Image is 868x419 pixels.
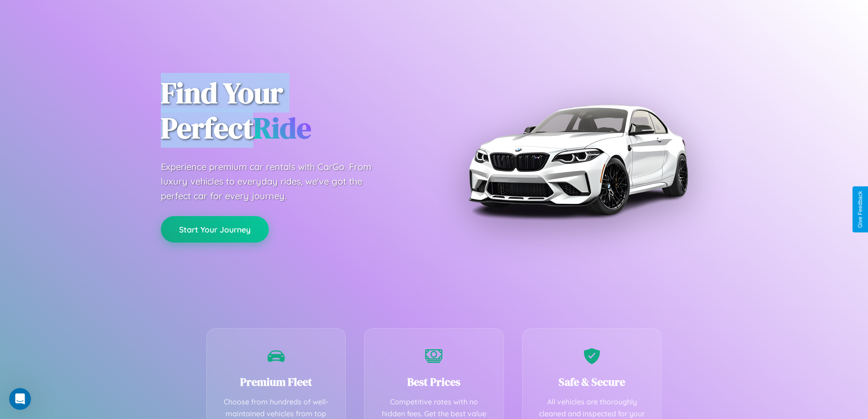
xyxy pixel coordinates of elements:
button: Start Your Journey [161,216,269,243]
h1: Find Your Perfect [161,76,421,146]
div: Give Feedback [857,191,863,228]
img: Premium BMW car rental vehicle [464,46,692,274]
h3: Premium Fleet [221,374,332,389]
span: Ride [253,108,311,148]
h3: Best Prices [378,374,490,389]
h3: Safe & Secure [536,374,648,389]
p: Experience premium car rentals with CarGo. From luxury vehicles to everyday rides, we've got the ... [161,160,389,203]
iframe: Intercom live chat [9,388,31,410]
